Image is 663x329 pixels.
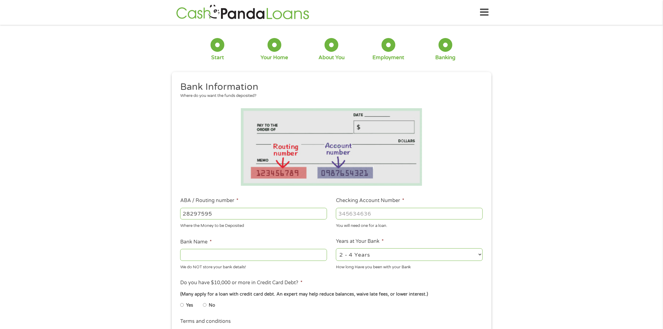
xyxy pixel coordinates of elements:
[211,54,224,61] div: Start
[180,262,327,270] div: We do NOT store your bank details!
[180,291,482,298] div: (Many apply for a loan with credit card debt. An expert may help reduce balances, waive late fees...
[318,54,345,61] div: About You
[372,54,404,61] div: Employment
[336,262,483,270] div: How long Have you been with your Bank
[336,208,483,220] input: 345634636
[180,93,478,99] div: Where do you want the funds deposited?
[180,221,327,229] div: Where the Money to be Deposited
[180,208,327,220] input: 263177916
[336,238,384,245] label: Years at Your Bank
[186,302,193,309] label: Yes
[180,318,231,325] label: Terms and conditions
[261,54,288,61] div: Your Home
[209,302,215,309] label: No
[241,108,422,186] img: Routing number location
[174,4,311,21] img: GetLoanNow Logo
[180,239,212,245] label: Bank Name
[435,54,455,61] div: Banking
[180,197,238,204] label: ABA / Routing number
[180,81,478,93] h2: Bank Information
[336,197,404,204] label: Checking Account Number
[336,221,483,229] div: You will need one for a loan.
[180,280,303,286] label: Do you have $10,000 or more in Credit Card Debt?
